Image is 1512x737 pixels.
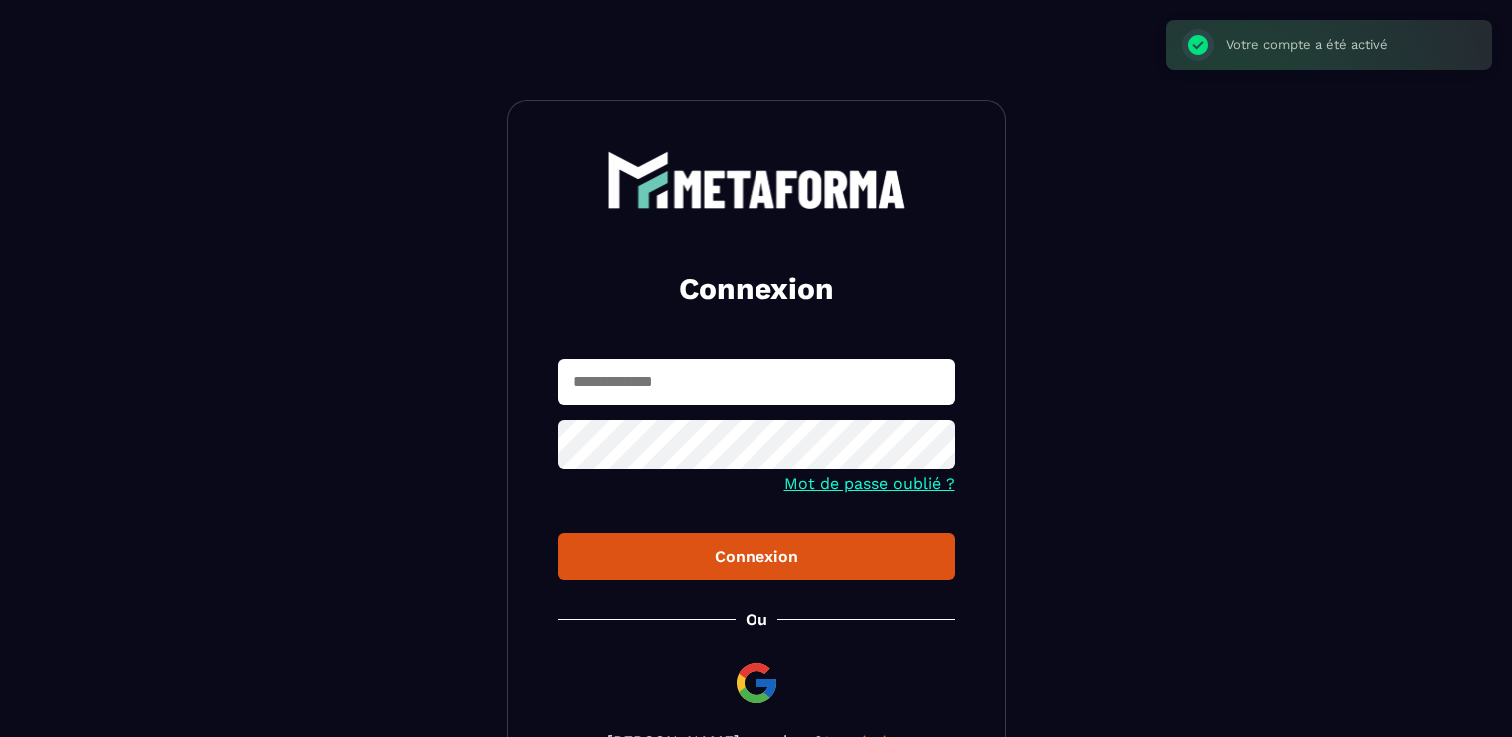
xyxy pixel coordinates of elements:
div: Connexion [574,547,939,566]
h2: Connexion [582,269,931,309]
a: Mot de passe oublié ? [784,474,955,493]
p: Ou [746,610,767,629]
button: Connexion [558,533,955,580]
img: google [733,659,780,707]
img: logo [607,151,906,209]
a: logo [558,151,955,209]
